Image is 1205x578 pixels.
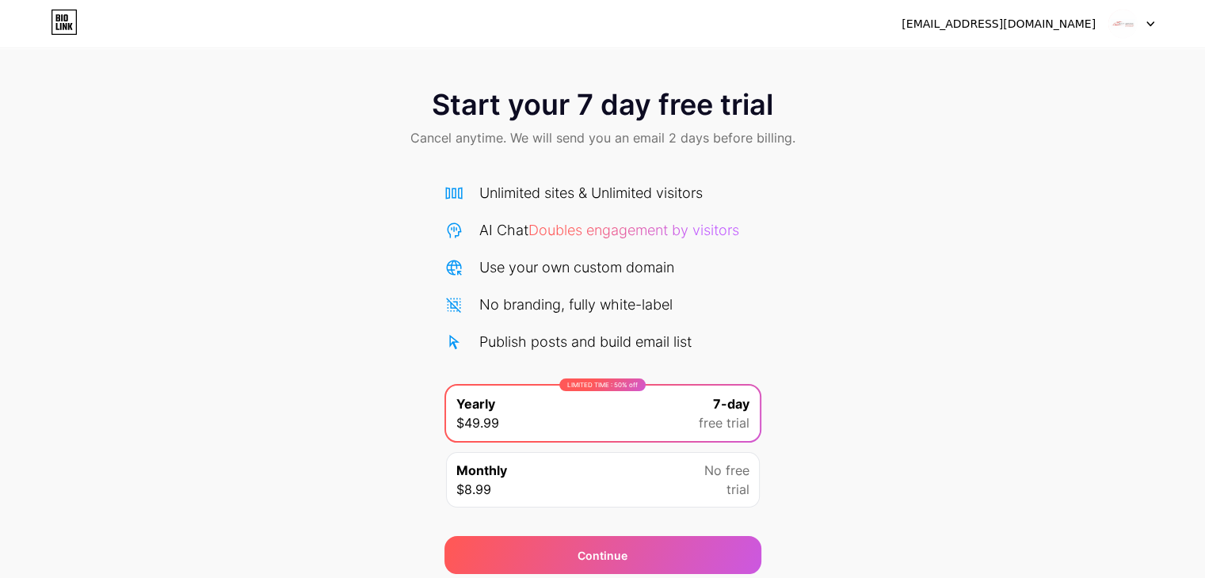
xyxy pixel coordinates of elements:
[479,182,703,203] div: Unlimited sites & Unlimited visitors
[1108,9,1138,39] img: starmotorworks
[479,331,692,352] div: Publish posts and build email list
[479,294,673,315] div: No branding, fully white-label
[713,394,749,413] span: 7-day
[456,394,495,413] span: Yearly
[456,480,491,499] span: $8.99
[528,222,739,238] span: Doubles engagement by visitors
[456,461,507,480] span: Monthly
[578,547,627,564] span: Continue
[479,219,739,241] div: AI Chat
[699,413,749,432] span: free trial
[902,16,1096,32] div: [EMAIL_ADDRESS][DOMAIN_NAME]
[456,413,499,432] span: $49.99
[726,480,749,499] span: trial
[559,378,646,391] div: LIMITED TIME : 50% off
[704,461,749,480] span: No free
[479,257,674,278] div: Use your own custom domain
[432,89,773,120] span: Start your 7 day free trial
[410,128,795,147] span: Cancel anytime. We will send you an email 2 days before billing.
